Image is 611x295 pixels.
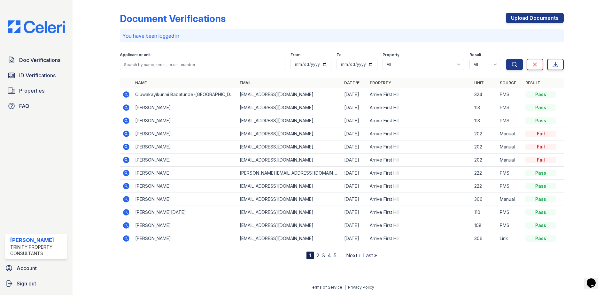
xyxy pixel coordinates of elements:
[290,52,300,57] label: From
[237,219,342,232] td: [EMAIL_ADDRESS][DOMAIN_NAME]
[367,167,472,180] td: Arrive First Hill
[497,154,523,167] td: Manual
[344,80,360,85] a: Date ▼
[497,101,523,114] td: PMS
[497,232,523,245] td: Link
[133,101,237,114] td: [PERSON_NAME]
[497,180,523,193] td: PMS
[240,80,251,85] a: Email
[322,252,325,259] a: 3
[133,154,237,167] td: [PERSON_NAME]
[497,140,523,154] td: Manual
[497,167,523,180] td: PMS
[342,127,367,140] td: [DATE]
[17,280,36,287] span: Sign out
[122,32,561,40] p: You have been logged in
[237,88,342,101] td: [EMAIL_ADDRESS][DOMAIN_NAME]
[497,219,523,232] td: PMS
[525,222,556,229] div: Pass
[237,180,342,193] td: [EMAIL_ADDRESS][DOMAIN_NAME]
[525,183,556,189] div: Pass
[3,20,70,33] img: CE_Logo_Blue-a8612792a0a2168367f1c8372b55b34899dd931a85d93a1a3d3e32e68fde9ad4.png
[525,91,556,98] div: Pass
[342,101,367,114] td: [DATE]
[497,114,523,127] td: PMS
[237,167,342,180] td: [PERSON_NAME][EMAIL_ADDRESS][DOMAIN_NAME]
[19,102,29,110] span: FAQ
[367,114,472,127] td: Arrive First Hill
[133,167,237,180] td: [PERSON_NAME]
[334,252,336,259] a: 5
[5,54,67,66] a: Doc Verifications
[237,140,342,154] td: [EMAIL_ADDRESS][DOMAIN_NAME]
[525,80,540,85] a: Result
[237,154,342,167] td: [EMAIL_ADDRESS][DOMAIN_NAME]
[472,232,497,245] td: 306
[342,114,367,127] td: [DATE]
[10,236,65,244] div: [PERSON_NAME]
[342,232,367,245] td: [DATE]
[472,114,497,127] td: 113
[120,59,285,70] input: Search by name, email, or unit number
[367,101,472,114] td: Arrive First Hill
[135,80,147,85] a: Name
[367,140,472,154] td: Arrive First Hill
[472,140,497,154] td: 202
[525,144,556,150] div: Fail
[497,206,523,219] td: PMS
[525,131,556,137] div: Fail
[120,52,151,57] label: Applicant or unit
[17,264,37,272] span: Account
[370,80,391,85] a: Property
[497,127,523,140] td: Manual
[120,13,226,24] div: Document Verifications
[5,84,67,97] a: Properties
[133,232,237,245] td: [PERSON_NAME]
[342,219,367,232] td: [DATE]
[472,88,497,101] td: 324
[342,167,367,180] td: [DATE]
[342,140,367,154] td: [DATE]
[328,252,331,259] a: 4
[472,180,497,193] td: 222
[497,193,523,206] td: Manual
[3,262,70,275] a: Account
[3,277,70,290] a: Sign out
[133,127,237,140] td: [PERSON_NAME]
[19,56,60,64] span: Doc Verifications
[344,285,346,290] div: |
[346,252,360,259] a: Next ›
[500,80,516,85] a: Source
[367,127,472,140] td: Arrive First Hill
[474,80,484,85] a: Unit
[472,206,497,219] td: 110
[237,232,342,245] td: [EMAIL_ADDRESS][DOMAIN_NAME]
[472,127,497,140] td: 202
[342,88,367,101] td: [DATE]
[472,154,497,167] td: 202
[367,193,472,206] td: Arrive First Hill
[339,252,344,259] span: …
[525,209,556,216] div: Pass
[133,180,237,193] td: [PERSON_NAME]
[363,252,377,259] a: Last »
[367,232,472,245] td: Arrive First Hill
[5,69,67,82] a: ID Verifications
[367,206,472,219] td: Arrive First Hill
[133,219,237,232] td: [PERSON_NAME]
[367,180,472,193] td: Arrive First Hill
[342,206,367,219] td: [DATE]
[19,72,56,79] span: ID Verifications
[133,193,237,206] td: [PERSON_NAME]
[525,170,556,176] div: Pass
[133,206,237,219] td: [PERSON_NAME][DATE]
[525,196,556,202] div: Pass
[133,140,237,154] td: [PERSON_NAME]
[525,235,556,242] div: Pass
[383,52,399,57] label: Property
[472,167,497,180] td: 222
[367,88,472,101] td: Arrive First Hill
[469,52,481,57] label: Result
[367,219,472,232] td: Arrive First Hill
